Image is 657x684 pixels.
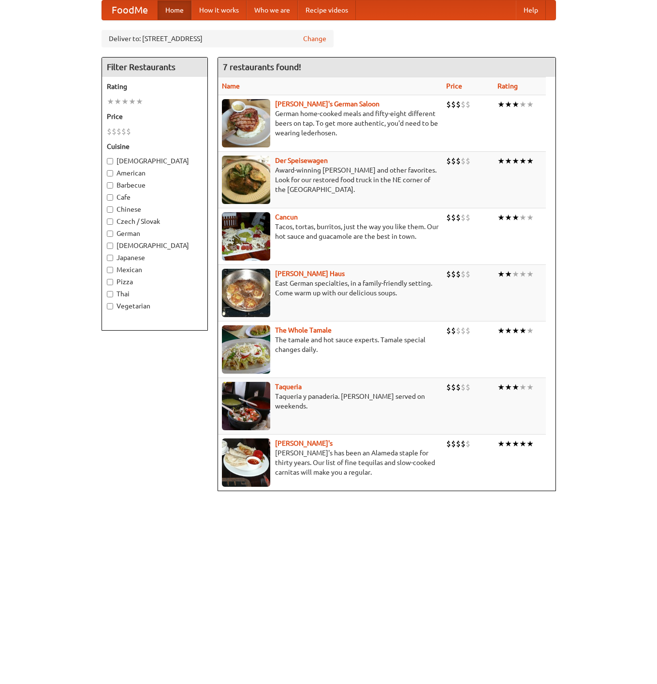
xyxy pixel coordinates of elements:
[461,325,466,336] li: $
[446,212,451,223] li: $
[102,30,334,47] div: Deliver to: [STREET_ADDRESS]
[275,100,380,108] a: [PERSON_NAME]'s German Saloon
[519,438,526,449] li: ★
[107,194,113,201] input: Cafe
[107,255,113,261] input: Japanese
[275,439,333,447] b: [PERSON_NAME]'s
[505,212,512,223] li: ★
[516,0,546,20] a: Help
[275,270,345,277] a: [PERSON_NAME] Haus
[107,170,113,176] input: American
[466,156,470,166] li: $
[526,212,534,223] li: ★
[497,438,505,449] li: ★
[512,269,519,279] li: ★
[107,126,112,137] li: $
[466,325,470,336] li: $
[107,156,203,166] label: [DEMOGRAPHIC_DATA]
[222,335,438,354] p: The tamale and hot sauce experts. Tamale special changes daily.
[456,269,461,279] li: $
[451,382,456,393] li: $
[222,165,438,194] p: Award-winning [PERSON_NAME] and other favorites. Look for our restored food truck in the NE corne...
[466,212,470,223] li: $
[456,438,461,449] li: $
[466,382,470,393] li: $
[107,180,203,190] label: Barbecue
[107,82,203,91] h5: Rating
[505,382,512,393] li: ★
[446,438,451,449] li: $
[107,218,113,225] input: Czech / Slovak
[107,267,113,273] input: Mexican
[222,382,270,430] img: taqueria.jpg
[456,99,461,110] li: $
[512,156,519,166] li: ★
[121,126,126,137] li: $
[451,269,456,279] li: $
[222,438,270,487] img: pedros.jpg
[512,438,519,449] li: ★
[519,382,526,393] li: ★
[451,156,456,166] li: $
[446,156,451,166] li: $
[456,156,461,166] li: $
[107,289,203,299] label: Thai
[519,269,526,279] li: ★
[107,301,203,311] label: Vegetarian
[526,382,534,393] li: ★
[112,126,117,137] li: $
[512,99,519,110] li: ★
[505,156,512,166] li: ★
[275,213,298,221] a: Cancun
[222,325,270,374] img: wholetamale.jpg
[451,438,456,449] li: $
[451,99,456,110] li: $
[107,217,203,226] label: Czech / Slovak
[107,279,113,285] input: Pizza
[446,382,451,393] li: $
[505,269,512,279] li: ★
[497,382,505,393] li: ★
[107,291,113,297] input: Thai
[505,438,512,449] li: ★
[526,99,534,110] li: ★
[107,243,113,249] input: [DEMOGRAPHIC_DATA]
[526,438,534,449] li: ★
[446,99,451,110] li: $
[136,96,143,107] li: ★
[222,278,438,298] p: East German specialties, in a family-friendly setting. Come warm up with our delicious soups.
[107,204,203,214] label: Chinese
[222,99,270,147] img: esthers.jpg
[466,269,470,279] li: $
[512,212,519,223] li: ★
[107,206,113,213] input: Chinese
[466,99,470,110] li: $
[446,269,451,279] li: $
[107,277,203,287] label: Pizza
[497,99,505,110] li: ★
[126,126,131,137] li: $
[275,157,328,164] a: Der Speisewagen
[456,325,461,336] li: $
[512,325,519,336] li: ★
[107,112,203,121] h5: Price
[466,438,470,449] li: $
[461,269,466,279] li: $
[505,325,512,336] li: ★
[512,382,519,393] li: ★
[121,96,129,107] li: ★
[107,182,113,189] input: Barbecue
[107,231,113,237] input: German
[107,229,203,238] label: German
[102,0,158,20] a: FoodMe
[107,168,203,178] label: American
[303,34,326,44] a: Change
[222,156,270,204] img: speisewagen.jpg
[222,392,438,411] p: Taqueria y panaderia. [PERSON_NAME] served on weekends.
[497,212,505,223] li: ★
[275,383,302,391] a: Taqueria
[497,325,505,336] li: ★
